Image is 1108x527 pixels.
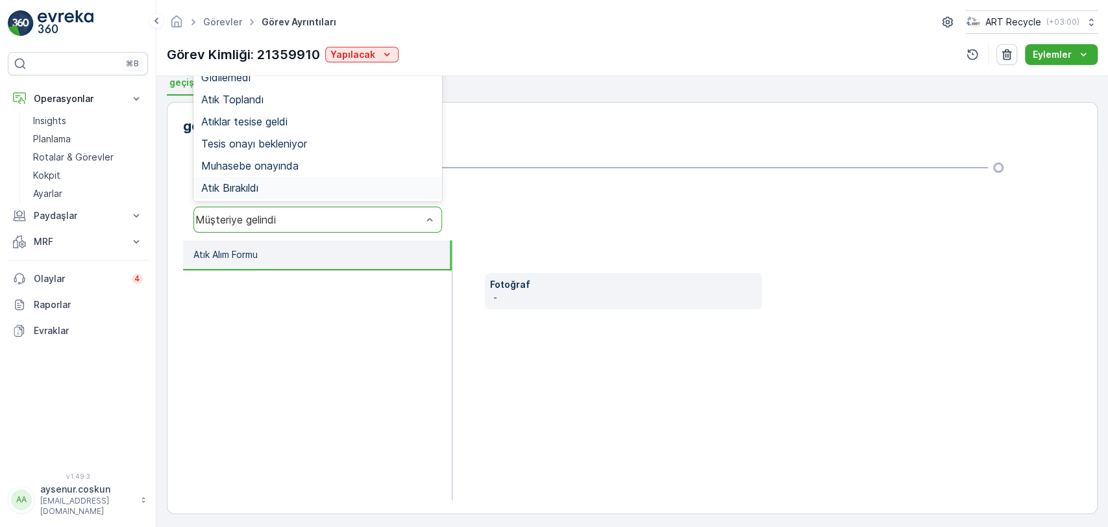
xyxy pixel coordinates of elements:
[34,209,122,222] p: Paydaşlar
[1046,17,1079,27] p: ( +03:00 )
[195,214,422,225] div: Müşteriye gelindi
[985,16,1041,29] p: ART Recycle
[38,10,93,36] img: logo_light-DOdMpM7g.png
[325,47,399,62] button: Yapılacak
[33,133,71,146] p: Planlama
[34,92,122,105] p: Operasyonlar
[8,266,148,292] a: Olaylar4
[28,185,148,203] a: Ayarlar
[28,112,148,130] a: Insights
[33,169,60,182] p: Kokpit
[193,248,258,261] p: Atık Alım Formu
[34,298,143,311] p: Raporlar
[28,166,148,185] a: Kokpit
[34,324,143,337] p: Evraklar
[33,187,62,200] p: Ayarlar
[11,489,32,510] div: AA
[8,472,148,480] span: v 1.49.3
[201,116,288,127] span: Atıklar tesise geldi
[169,19,184,31] a: Ana Sayfa
[201,160,299,172] span: Muhasebe onayında
[8,292,148,318] a: Raporlar
[203,16,242,27] a: Görevler
[28,130,148,148] a: Planlama
[966,10,1098,34] button: ART Recycle(+03:00)
[1033,48,1072,61] p: Eylemler
[201,71,251,83] span: Gidilemedi
[183,116,234,136] p: geçişler
[201,138,307,149] span: Tesis onayı bekleniyor
[28,148,148,166] a: Rotalar & Görevler
[8,10,34,36] img: logo
[40,496,134,517] p: [EMAIL_ADDRESS][DOMAIN_NAME]
[966,15,980,29] img: image_23.png
[34,235,122,248] p: MRF
[169,76,206,89] span: geçişler
[8,203,148,229] button: Paydaşlar
[167,45,320,64] p: Görev Kimliği: 21359910
[34,272,124,285] p: Olaylar
[490,278,756,291] p: Fotoğraf
[330,48,375,61] p: Yapılacak
[8,318,148,344] a: Evraklar
[201,182,258,194] span: Atık Bırakıldı
[40,483,134,496] p: aysenur.coskun
[201,94,264,105] span: Atık Toplandı
[126,58,139,69] p: ⌘B
[259,16,339,29] span: Görev Ayrıntıları
[1025,44,1098,65] button: Eylemler
[134,274,140,284] p: 4
[8,86,148,112] button: Operasyonlar
[8,483,148,517] button: AAaysenur.coskun[EMAIL_ADDRESS][DOMAIN_NAME]
[33,151,114,164] p: Rotalar & Görevler
[493,291,756,304] p: -
[8,229,148,255] button: MRF
[33,114,66,127] p: Insights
